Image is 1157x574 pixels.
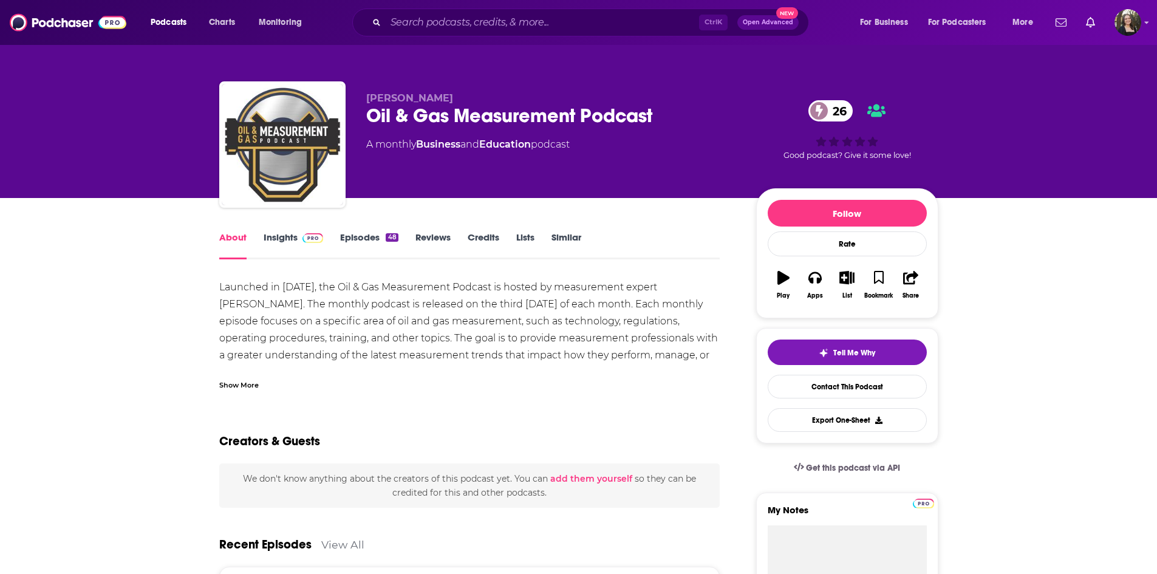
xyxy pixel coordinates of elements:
[768,504,927,525] label: My Notes
[756,92,938,168] div: 26Good podcast? Give it some love!
[386,233,398,242] div: 48
[151,14,186,31] span: Podcasts
[219,537,312,552] a: Recent Episodes
[219,434,320,449] h2: Creators & Guests
[737,15,799,30] button: Open AdvancedNew
[768,340,927,365] button: tell me why sparkleTell Me Why
[913,497,934,508] a: Pro website
[1114,9,1141,36] img: User Profile
[302,233,324,243] img: Podchaser Pro
[468,231,499,259] a: Credits
[1012,14,1033,31] span: More
[799,263,831,307] button: Apps
[821,100,853,121] span: 26
[808,100,853,121] a: 26
[415,231,451,259] a: Reviews
[768,263,799,307] button: Play
[903,292,919,299] div: Share
[928,14,986,31] span: For Podcasters
[768,375,927,398] a: Contact This Podcast
[222,84,343,205] img: Oil & Gas Measurement Podcast
[768,200,927,227] button: Follow
[807,292,823,299] div: Apps
[833,348,875,358] span: Tell Me Why
[842,292,852,299] div: List
[831,263,862,307] button: List
[1004,13,1048,32] button: open menu
[201,13,242,32] a: Charts
[852,13,923,32] button: open menu
[920,13,1004,32] button: open menu
[768,408,927,432] button: Export One-Sheet
[699,15,728,30] span: Ctrl K
[550,474,632,483] button: add them yourself
[1114,9,1141,36] button: Show profile menu
[551,231,581,259] a: Similar
[364,9,821,36] div: Search podcasts, credits, & more...
[219,279,720,381] div: Launched in [DATE], the Oil & Gas Measurement Podcast is hosted by measurement expert [PERSON_NAM...
[776,7,798,19] span: New
[10,11,126,34] img: Podchaser - Follow, Share and Rate Podcasts
[768,231,927,256] div: Rate
[340,231,398,259] a: Episodes48
[516,231,534,259] a: Lists
[264,231,324,259] a: InsightsPodchaser Pro
[142,13,202,32] button: open menu
[209,14,235,31] span: Charts
[913,499,934,508] img: Podchaser Pro
[259,14,302,31] span: Monitoring
[777,292,790,299] div: Play
[895,263,926,307] button: Share
[806,463,900,473] span: Get this podcast via API
[243,473,696,497] span: We don't know anything about the creators of this podcast yet . You can so they can be credited f...
[860,14,908,31] span: For Business
[460,138,479,150] span: and
[743,19,793,26] span: Open Advanced
[1081,12,1100,33] a: Show notifications dropdown
[321,538,364,551] a: View All
[250,13,318,32] button: open menu
[819,348,828,358] img: tell me why sparkle
[784,453,910,483] a: Get this podcast via API
[863,263,895,307] button: Bookmark
[366,92,453,104] span: [PERSON_NAME]
[366,137,570,152] div: A monthly podcast
[386,13,699,32] input: Search podcasts, credits, & more...
[219,231,247,259] a: About
[416,138,460,150] a: Business
[864,292,893,299] div: Bookmark
[1051,12,1071,33] a: Show notifications dropdown
[479,138,531,150] a: Education
[783,151,911,160] span: Good podcast? Give it some love!
[1114,9,1141,36] span: Logged in as jessicasunpr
